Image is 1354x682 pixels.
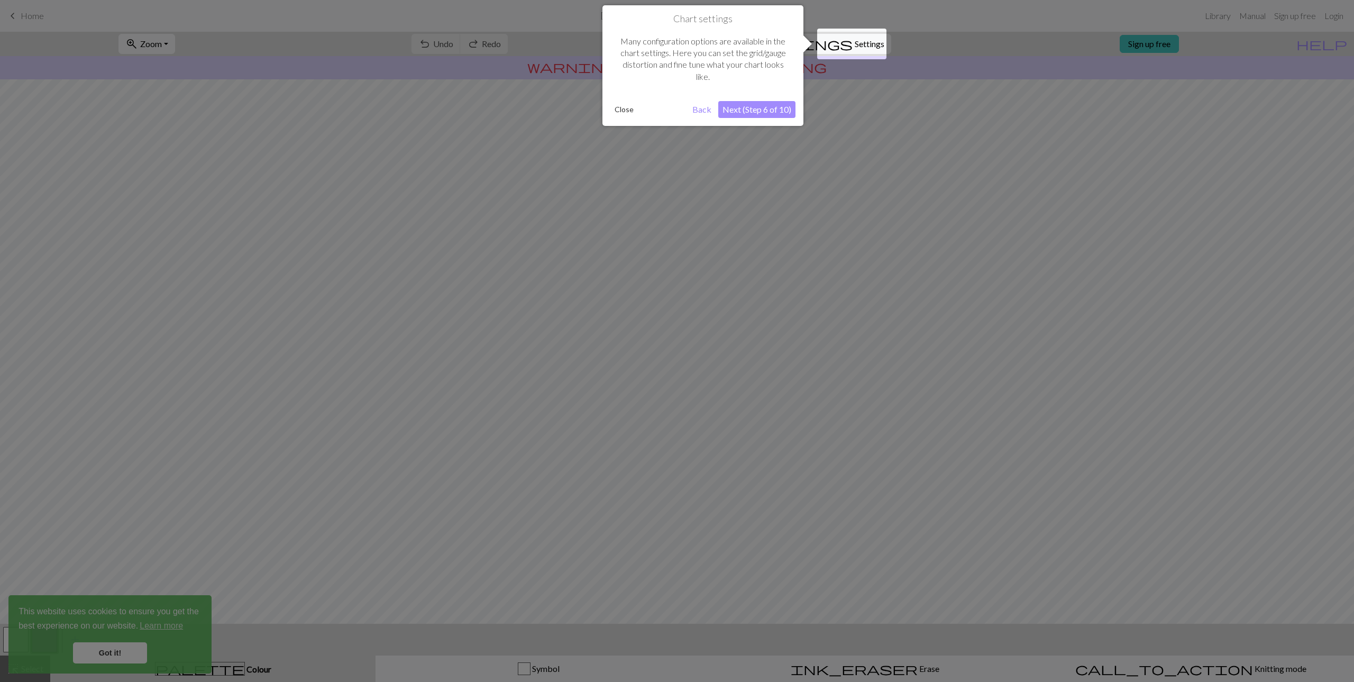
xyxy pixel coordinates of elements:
[610,13,795,25] h1: Chart settings
[602,5,803,126] div: Chart settings
[688,101,716,118] button: Back
[610,25,795,94] div: Many configuration options are available in the chart settings. Here you can set the grid/gauge d...
[718,101,795,118] button: Next (Step 6 of 10)
[610,102,638,117] button: Close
